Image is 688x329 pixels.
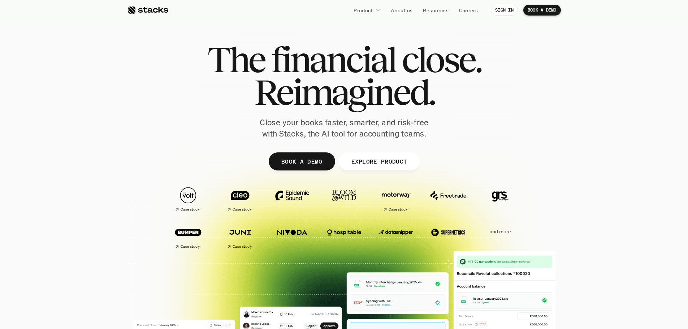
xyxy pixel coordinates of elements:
h2: Case study [233,207,252,212]
h2: Case study [389,207,408,212]
h2: Case study [181,244,200,249]
a: Resources [419,4,453,17]
span: The [207,43,265,76]
p: and more [478,229,523,235]
span: Reimagined. [254,76,434,108]
p: SIGN IN [495,8,514,13]
p: BOOK A DEMO [281,156,322,166]
p: Careers [459,7,478,14]
h2: Case study [181,207,200,212]
a: SIGN IN [491,5,518,16]
a: Case study [218,220,263,252]
p: Close your books faster, smarter, and risk-free with Stacks, the AI tool for accounting teams. [254,117,434,139]
a: Case study [374,183,419,215]
a: Case study [218,183,263,215]
p: EXPLORE PRODUCT [351,156,407,166]
a: Case study [166,183,211,215]
span: financial [271,43,395,76]
p: BOOK A DEMO [528,8,557,13]
p: Product [354,7,373,14]
a: Case study [166,220,211,252]
p: About us [391,7,412,14]
p: Resources [423,7,449,14]
span: close. [402,43,481,76]
a: Careers [455,4,482,17]
a: About us [386,4,417,17]
h2: Case study [233,244,252,249]
a: BOOK A DEMO [523,5,561,16]
a: BOOK A DEMO [268,152,335,170]
a: EXPLORE PRODUCT [338,152,420,170]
